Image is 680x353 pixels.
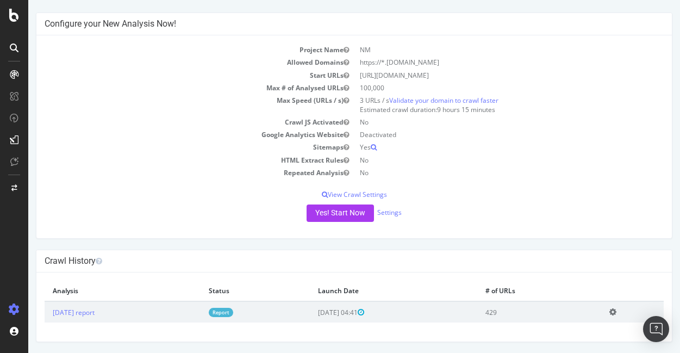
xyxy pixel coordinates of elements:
[449,301,573,323] td: 429
[16,128,326,141] td: Google Analytics Website
[16,116,326,128] td: Crawl JS Activated
[349,208,373,217] a: Settings
[16,69,326,82] td: Start URLs
[180,308,205,317] a: Report
[449,281,573,301] th: # of URLs
[16,190,635,199] p: View Crawl Settings
[326,166,636,179] td: No
[326,154,636,166] td: No
[16,82,326,94] td: Max # of Analysed URLs
[16,18,635,29] h4: Configure your New Analysis Now!
[326,128,636,141] td: Deactivated
[326,44,636,56] td: NM
[643,316,669,342] div: Open Intercom Messenger
[409,105,467,114] span: 9 hours 15 minutes
[326,94,636,116] td: 3 URLs / s Estimated crawl duration:
[290,308,336,317] span: [DATE] 04:41
[326,116,636,128] td: No
[326,56,636,69] td: https://*.[DOMAIN_NAME]
[16,44,326,56] td: Project Name
[326,141,636,153] td: Yes
[16,141,326,153] td: Sitemaps
[278,205,346,222] button: Yes! Start Now
[16,94,326,116] td: Max Speed (URLs / s)
[326,82,636,94] td: 100,000
[24,308,66,317] a: [DATE] report
[16,281,172,301] th: Analysis
[16,56,326,69] td: Allowed Domains
[16,166,326,179] td: Repeated Analysis
[326,69,636,82] td: [URL][DOMAIN_NAME]
[16,256,635,267] h4: Crawl History
[16,154,326,166] td: HTML Extract Rules
[361,96,470,105] a: Validate your domain to crawl faster
[172,281,282,301] th: Status
[282,281,449,301] th: Launch Date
